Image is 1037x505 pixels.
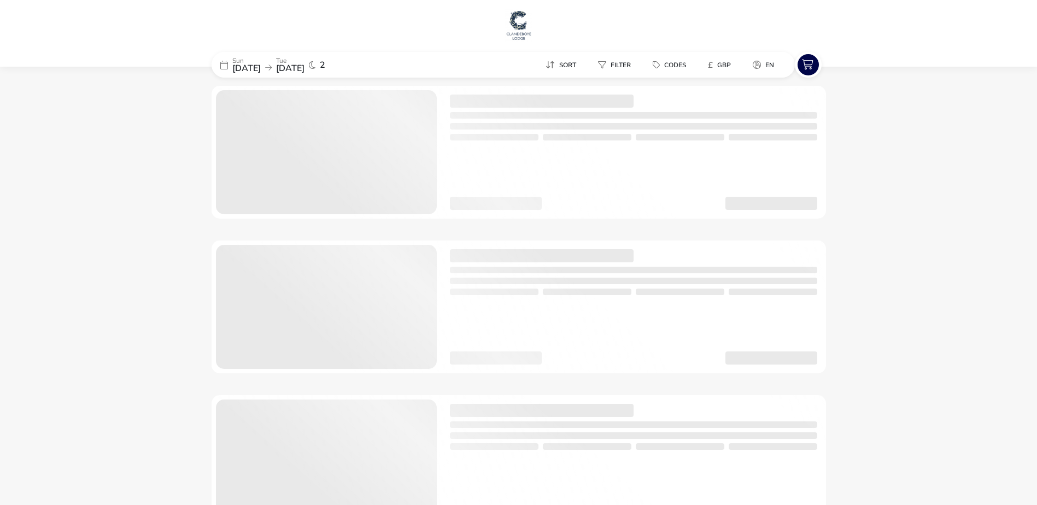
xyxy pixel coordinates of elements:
[232,57,261,64] p: Sun
[537,57,589,73] naf-pibe-menu-bar-item: Sort
[212,52,376,78] div: Sun[DATE]Tue[DATE]2
[505,9,532,42] img: Main Website
[765,61,774,69] span: en
[717,61,731,69] span: GBP
[699,57,740,73] button: £GBP
[559,61,576,69] span: Sort
[699,57,744,73] naf-pibe-menu-bar-item: £GBP
[644,57,699,73] naf-pibe-menu-bar-item: Codes
[589,57,644,73] naf-pibe-menu-bar-item: Filter
[276,62,304,74] span: [DATE]
[589,57,640,73] button: Filter
[232,62,261,74] span: [DATE]
[744,57,783,73] button: en
[708,60,713,71] i: £
[276,57,304,64] p: Tue
[611,61,631,69] span: Filter
[537,57,585,73] button: Sort
[664,61,686,69] span: Codes
[320,61,325,69] span: 2
[644,57,695,73] button: Codes
[744,57,787,73] naf-pibe-menu-bar-item: en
